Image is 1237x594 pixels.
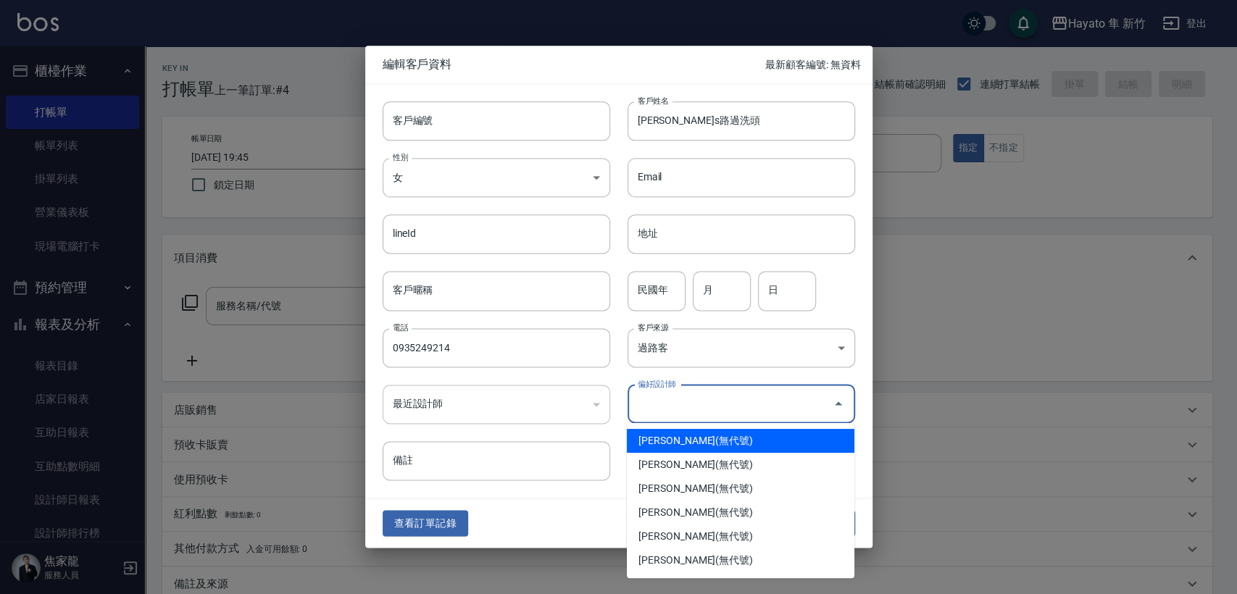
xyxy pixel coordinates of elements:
li: [PERSON_NAME](無代號) [627,501,854,524]
div: 過路客 [628,328,855,367]
label: 偏好設計師 [638,378,675,389]
label: 客戶來源 [638,322,668,332]
button: Close [827,393,850,416]
li: [PERSON_NAME](無代號) [627,524,854,548]
button: 查看訂單記錄 [383,510,468,537]
li: [PERSON_NAME](無代號) [627,429,854,453]
label: 性別 [393,151,408,162]
label: 客戶姓名 [638,95,668,106]
li: [PERSON_NAME](無代號) [627,477,854,501]
label: 電話 [393,322,408,332]
li: [PERSON_NAME](無代號) [627,453,854,477]
span: 編輯客戶資料 [383,57,766,72]
li: [PERSON_NAME](無代號) [627,548,854,572]
div: 女 [383,158,610,197]
p: 最新顧客編號: 無資料 [765,57,860,72]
